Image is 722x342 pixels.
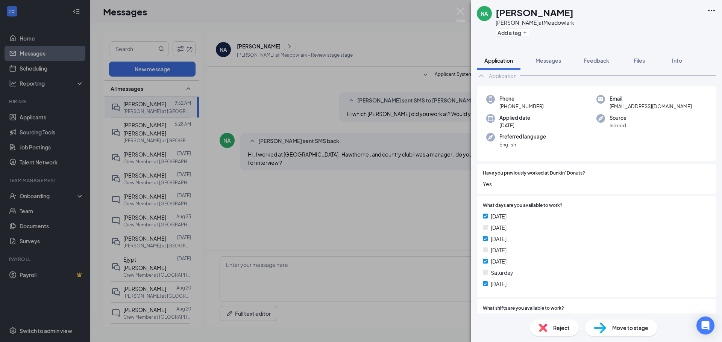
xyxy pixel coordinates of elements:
span: [DATE] [491,212,507,220]
h1: [PERSON_NAME] [496,6,573,19]
span: Feedback [584,57,609,64]
span: [DATE] [499,122,530,129]
svg: ChevronUp [477,71,486,80]
span: [DATE] [491,246,507,254]
span: English [499,141,546,148]
div: NA [481,10,488,17]
span: Preferred language [499,133,546,140]
span: What days are you available to work? [483,202,563,209]
span: Source [610,114,626,122]
span: Phone [499,95,544,102]
span: [DATE] [491,257,507,265]
svg: Plus [523,30,527,35]
span: Files [634,57,645,64]
button: PlusAdd a tag [496,29,529,36]
span: Messages [535,57,561,64]
span: Move to stage [612,324,648,332]
span: What shifts are you available to work? [483,305,564,312]
span: Application [484,57,513,64]
span: [PHONE_NUMBER] [499,102,544,110]
div: Application [489,72,517,80]
svg: Ellipses [707,6,716,15]
span: [DATE] [491,223,507,232]
div: Open Intercom Messenger [696,316,714,334]
span: [EMAIL_ADDRESS][DOMAIN_NAME] [610,102,692,110]
span: Email [610,95,692,102]
span: Have you previously worked at Dunkin' Donuts? [483,170,585,177]
span: Reject [553,324,570,332]
span: Yes [483,180,710,188]
span: Info [672,57,682,64]
span: Indeed [610,122,626,129]
div: [PERSON_NAME] at Meadowlark [496,19,574,26]
span: [DATE] [491,280,507,288]
span: Saturday [491,268,513,277]
span: Applied date [499,114,530,122]
span: [DATE] [491,235,507,243]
